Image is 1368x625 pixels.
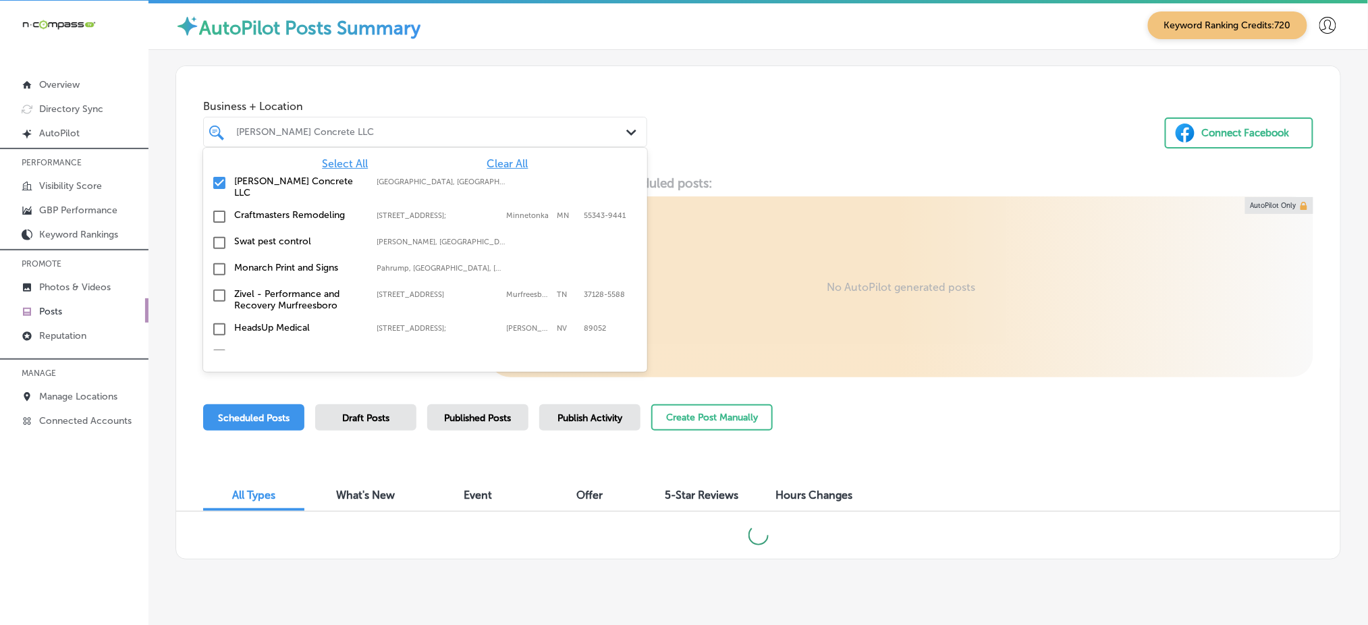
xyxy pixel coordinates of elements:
span: Scheduled Posts [218,412,290,424]
label: Baxter, MN, USA | Becker, MN, USA | Blaine, MN, USA | Sartell, MN, USA | Willmar, MN, USA | St Cl... [377,178,505,186]
div: Connect Facebook [1202,123,1290,143]
label: Zivel - Performance and Recovery Murfreesboro [234,288,363,311]
span: Hours Changes [775,489,852,501]
span: Select All [322,157,368,170]
span: Keyword Ranking Credits: 720 [1148,11,1307,39]
span: Published Posts [445,412,512,424]
label: Monarch Print and Signs [234,262,363,273]
label: Gilliam, LA, USA | Hosston, LA, USA | Eastwood, LA, USA | Blanchard, LA, USA | Shreveport, LA, US... [377,238,505,246]
span: Business + Location [203,100,647,113]
label: Tenold Concrete LLC [234,175,363,198]
label: Craftmasters Remodeling [234,209,363,221]
img: 660ab0bf-5cc7-4cb8-ba1c-48b5ae0f18e60NCTV_CLogo_TV_Black_-500x88.png [22,18,96,31]
p: Reputation [39,330,86,342]
span: Event [464,489,492,501]
span: What's New [337,489,395,501]
label: Minnetonka [506,211,550,220]
label: 89052 [584,324,606,333]
p: AutoPilot [39,128,80,139]
label: 12800 Whitewater Dr Suite 100; [377,211,499,220]
span: Clear All [487,157,528,170]
span: All Types [232,489,275,501]
span: Draft Posts [342,412,389,424]
label: 55343-9441 [584,211,626,220]
label: 37128-5588 [584,290,625,299]
p: Keyword Rankings [39,229,118,240]
img: autopilot-icon [175,14,199,38]
div: [PERSON_NAME] Concrete LLC [236,126,628,138]
p: Manage Locations [39,391,117,402]
label: 1144 Fortress Blvd Suite E [377,290,499,299]
label: Windy City Bites [234,348,363,360]
span: Publish Activity [557,412,622,424]
label: MN [557,211,577,220]
span: Offer [577,489,603,501]
p: Connected Accounts [39,415,132,427]
label: Pahrump, NV, USA | Whitney, NV, USA | Mesquite, NV, USA | Paradise, NV, USA | Henderson, NV, USA ... [377,264,505,273]
label: NV [557,324,577,333]
label: AutoPilot Posts Summary [199,17,420,39]
p: Posts [39,306,62,317]
button: Connect Facebook [1165,117,1313,148]
span: 5-Star Reviews [665,489,739,501]
label: 2610 W Horizon Ridge Pkwy #103; [377,324,499,333]
p: Photos & Videos [39,281,111,293]
button: Create Post Manually [651,404,773,431]
p: GBP Performance [39,205,117,216]
p: Overview [39,79,80,90]
label: HeadsUp Medical [234,322,363,333]
p: Visibility Score [39,180,102,192]
label: Murfreesboro [506,290,550,299]
label: TN [557,290,577,299]
label: Swat pest control [234,236,363,247]
p: Directory Sync [39,103,103,115]
label: Henderson [506,324,550,333]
